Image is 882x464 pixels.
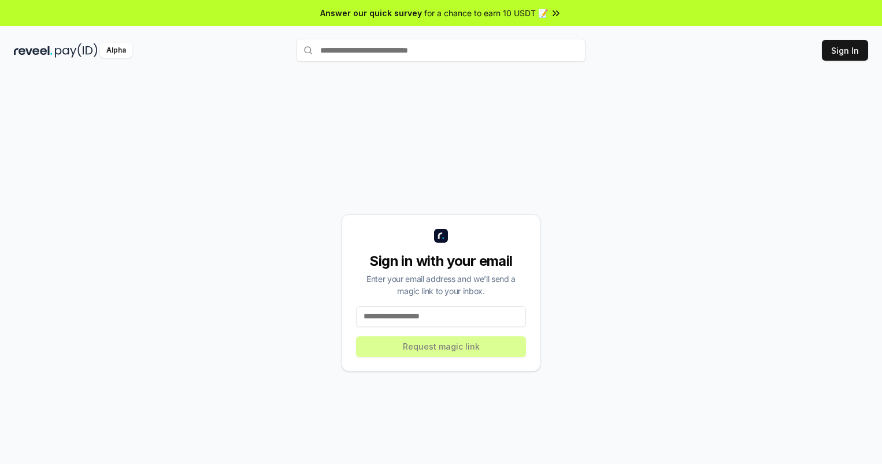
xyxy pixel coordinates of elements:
img: pay_id [55,43,98,58]
span: for a chance to earn 10 USDT 📝 [424,7,548,19]
div: Alpha [100,43,132,58]
button: Sign In [822,40,868,61]
img: logo_small [434,229,448,243]
div: Sign in with your email [356,252,526,270]
div: Enter your email address and we’ll send a magic link to your inbox. [356,273,526,297]
img: reveel_dark [14,43,53,58]
span: Answer our quick survey [320,7,422,19]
